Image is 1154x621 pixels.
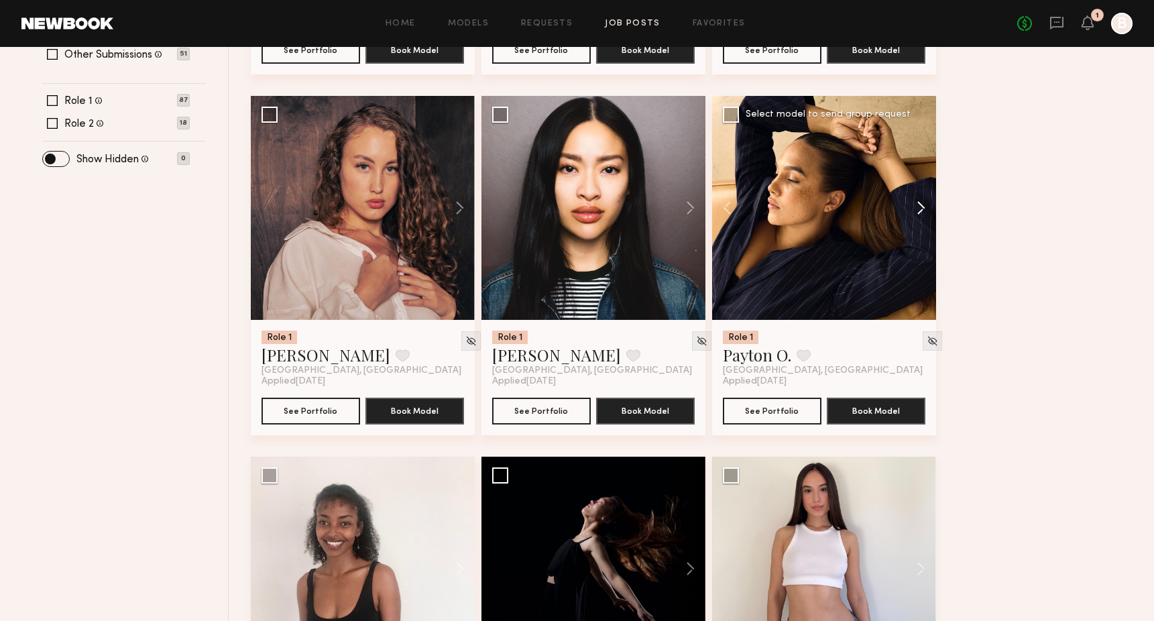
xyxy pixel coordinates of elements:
[177,152,190,165] p: 0
[605,19,660,28] a: Job Posts
[448,19,489,28] a: Models
[64,96,93,107] label: Role 1
[1096,12,1099,19] div: 1
[723,37,821,64] button: See Portfolio
[723,331,758,344] div: Role 1
[465,335,477,347] img: Unhide Model
[827,398,925,425] button: Book Model
[76,154,139,165] label: Show Hidden
[1111,13,1133,34] a: B
[177,48,190,60] p: 51
[177,117,190,129] p: 18
[262,331,297,344] div: Role 1
[492,331,528,344] div: Role 1
[746,110,911,119] div: Select model to send group request
[492,376,695,387] div: Applied [DATE]
[596,398,695,425] button: Book Model
[723,365,923,376] span: [GEOGRAPHIC_DATA], [GEOGRAPHIC_DATA]
[927,335,938,347] img: Unhide Model
[365,398,464,425] button: Book Model
[177,94,190,107] p: 87
[827,404,925,416] a: Book Model
[723,344,791,365] a: Payton O.
[262,365,461,376] span: [GEOGRAPHIC_DATA], [GEOGRAPHIC_DATA]
[492,365,692,376] span: [GEOGRAPHIC_DATA], [GEOGRAPHIC_DATA]
[723,398,821,425] button: See Portfolio
[492,398,591,425] button: See Portfolio
[365,37,464,64] button: Book Model
[827,37,925,64] button: Book Model
[262,37,360,64] button: See Portfolio
[262,376,464,387] div: Applied [DATE]
[365,44,464,55] a: Book Model
[386,19,416,28] a: Home
[521,19,573,28] a: Requests
[827,44,925,55] a: Book Model
[596,44,695,55] a: Book Model
[64,50,152,60] label: Other Submissions
[693,19,746,28] a: Favorites
[492,344,621,365] a: [PERSON_NAME]
[723,376,925,387] div: Applied [DATE]
[492,37,591,64] button: See Portfolio
[64,119,94,129] label: Role 2
[365,404,464,416] a: Book Model
[262,398,360,425] button: See Portfolio
[696,335,707,347] img: Unhide Model
[596,404,695,416] a: Book Model
[596,37,695,64] button: Book Model
[262,344,390,365] a: [PERSON_NAME]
